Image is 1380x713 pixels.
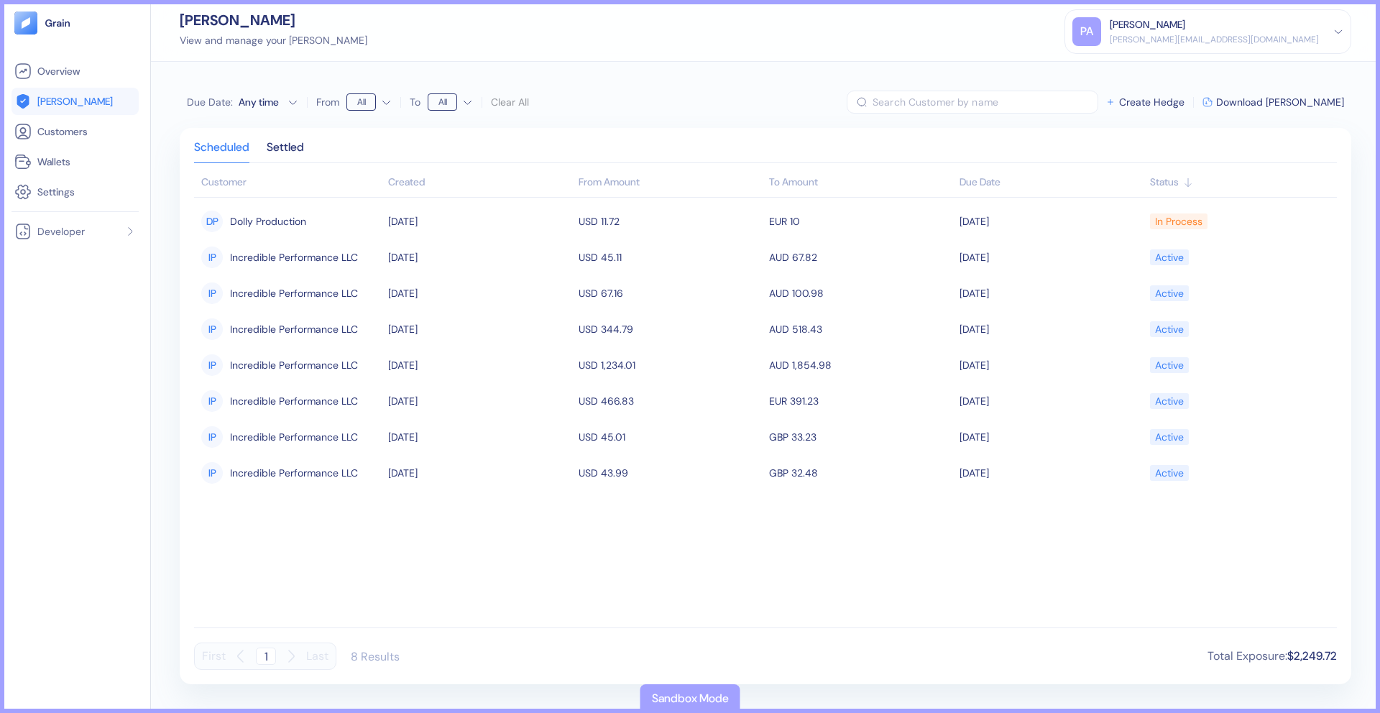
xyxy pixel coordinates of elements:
[316,97,339,107] label: From
[956,347,1146,383] td: [DATE]
[765,275,956,311] td: AUD 100.98
[873,91,1098,114] input: Search Customer by name
[37,224,85,239] span: Developer
[180,13,367,27] div: [PERSON_NAME]
[1155,461,1184,485] div: Active
[1110,17,1185,32] div: [PERSON_NAME]
[194,169,385,198] th: Customer
[14,93,136,110] a: [PERSON_NAME]
[201,282,223,304] div: IP
[1105,97,1184,107] button: Create Hedge
[14,123,136,140] a: Customers
[1110,33,1319,46] div: [PERSON_NAME][EMAIL_ADDRESS][DOMAIN_NAME]
[1155,425,1184,449] div: Active
[765,347,956,383] td: AUD 1,854.98
[239,95,282,109] div: Any time
[1202,97,1344,107] button: Download [PERSON_NAME]
[230,317,358,341] span: Incredible Performance LLC
[201,390,223,412] div: IP
[201,318,223,340] div: IP
[385,239,575,275] td: [DATE]
[267,142,304,162] div: Settled
[37,94,113,109] span: [PERSON_NAME]
[37,185,75,199] span: Settings
[960,175,1143,190] div: Sort ascending
[1155,281,1184,305] div: Active
[230,353,358,377] span: Incredible Performance LLC
[956,455,1146,491] td: [DATE]
[230,209,306,234] span: Dolly Production
[385,203,575,239] td: [DATE]
[1207,648,1337,665] div: Total Exposure :
[1287,648,1337,663] span: $2,249.72
[230,281,358,305] span: Incredible Performance LLC
[575,239,765,275] td: USD 45.11
[575,419,765,455] td: USD 45.01
[765,169,956,198] th: To Amount
[230,245,358,270] span: Incredible Performance LLC
[765,203,956,239] td: EUR 10
[428,91,473,114] button: To
[37,124,88,139] span: Customers
[575,311,765,347] td: USD 344.79
[765,455,956,491] td: GBP 32.48
[575,383,765,419] td: USD 466.83
[652,690,729,707] div: Sandbox Mode
[14,183,136,201] a: Settings
[765,311,956,347] td: AUD 518.43
[180,33,367,48] div: View and manage your [PERSON_NAME]
[956,239,1146,275] td: [DATE]
[956,419,1146,455] td: [DATE]
[230,389,358,413] span: Incredible Performance LLC
[194,142,249,162] div: Scheduled
[385,419,575,455] td: [DATE]
[187,95,298,109] button: Due Date:Any time
[765,383,956,419] td: EUR 391.23
[956,383,1146,419] td: [DATE]
[201,354,223,376] div: IP
[575,169,765,198] th: From Amount
[385,383,575,419] td: [DATE]
[575,455,765,491] td: USD 43.99
[956,311,1146,347] td: [DATE]
[1150,175,1330,190] div: Sort ascending
[37,155,70,169] span: Wallets
[202,643,226,670] button: First
[14,153,136,170] a: Wallets
[201,247,223,268] div: IP
[230,461,358,485] span: Incredible Performance LLC
[306,643,328,670] button: Last
[45,18,71,28] img: logo
[1155,353,1184,377] div: Active
[1155,209,1202,234] div: In Process
[385,347,575,383] td: [DATE]
[14,63,136,80] a: Overview
[1216,97,1344,107] span: Download [PERSON_NAME]
[1155,245,1184,270] div: Active
[575,203,765,239] td: USD 11.72
[575,347,765,383] td: USD 1,234.01
[187,95,233,109] span: Due Date :
[410,97,420,107] label: To
[14,11,37,34] img: logo-tablet-V2.svg
[765,419,956,455] td: GBP 33.23
[956,275,1146,311] td: [DATE]
[575,275,765,311] td: USD 67.16
[1072,17,1101,46] div: PA
[385,311,575,347] td: [DATE]
[346,91,392,114] button: From
[1155,389,1184,413] div: Active
[201,462,223,484] div: IP
[765,239,956,275] td: AUD 67.82
[230,425,358,449] span: Incredible Performance LLC
[385,275,575,311] td: [DATE]
[201,211,223,232] div: DP
[388,175,571,190] div: Sort ascending
[1119,97,1184,107] span: Create Hedge
[956,203,1146,239] td: [DATE]
[201,426,223,448] div: IP
[351,649,400,664] div: 8 Results
[385,455,575,491] td: [DATE]
[37,64,80,78] span: Overview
